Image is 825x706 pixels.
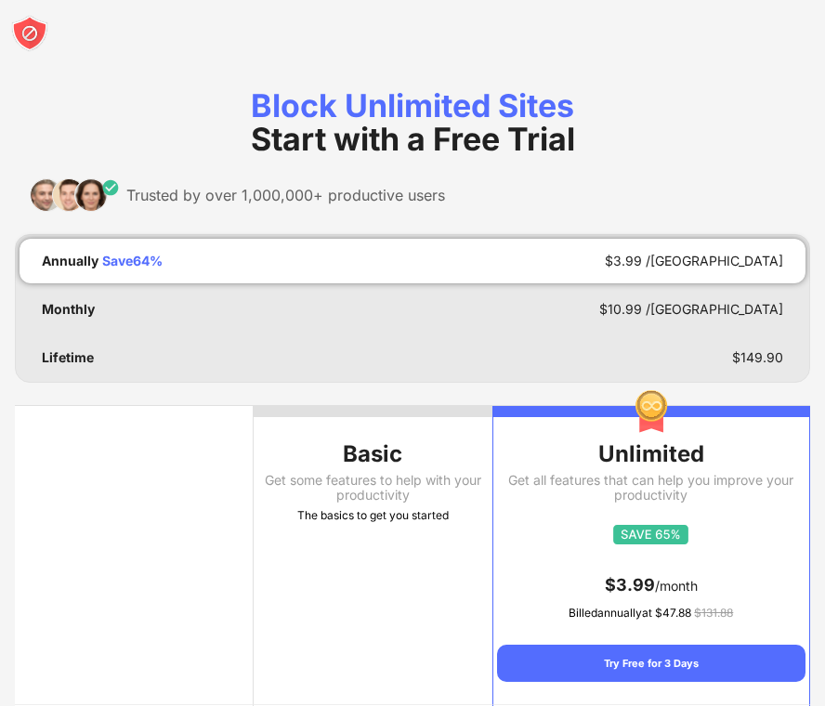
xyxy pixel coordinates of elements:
[126,186,445,204] div: Trusted by over 1,000,000+ productive users
[599,302,783,317] div: $ 10.99 /[GEOGRAPHIC_DATA]
[497,645,805,682] div: Try Free for 3 Days
[613,525,688,544] img: save65.svg
[42,350,94,365] div: Lifetime
[254,439,492,469] div: Basic
[635,389,668,434] img: img-premium-medal
[497,473,805,503] div: Get all features that can help you improve your productivity
[605,575,655,595] span: $ 3.99
[497,439,805,469] div: Unlimited
[497,604,805,622] div: Billed annually at $ 47.88
[254,506,492,525] div: The basics to get you started
[251,120,575,158] span: Start with a Free Trial
[254,473,492,503] div: Get some features to help with your productivity
[42,302,95,317] div: Monthly
[30,178,120,212] img: trusted-by.svg
[497,570,805,600] div: /month
[42,254,98,268] div: Annually
[732,350,783,365] div: $ 149.90
[11,15,48,52] img: blocksite-icon-white.svg
[102,254,163,268] div: Save 64 %
[605,254,783,268] div: $ 3.99 /[GEOGRAPHIC_DATA]
[15,89,810,156] div: Block Unlimited Sites
[694,606,733,620] span: $ 131.88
